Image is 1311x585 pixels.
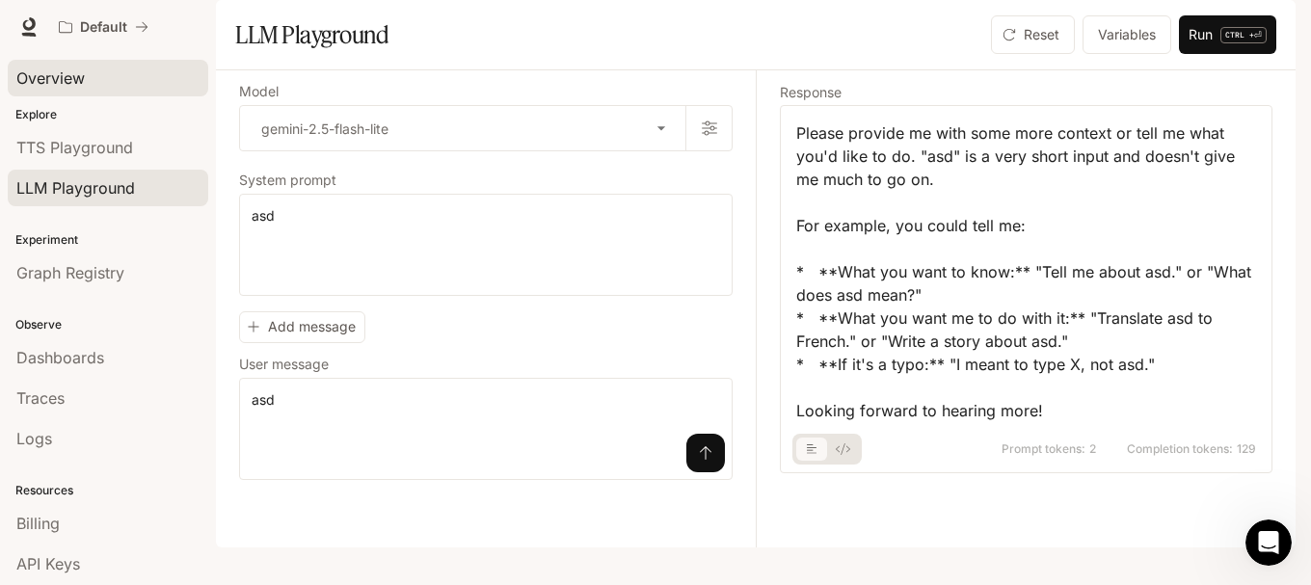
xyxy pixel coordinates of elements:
[239,85,279,98] p: Model
[796,121,1256,422] div: Please provide me with some more context or tell me what you'd like to do. "asd" is a very short ...
[1002,443,1085,455] span: Prompt tokens:
[1179,15,1276,54] button: RunCTRL +⏎
[235,15,388,54] h1: LLM Playground
[991,15,1075,54] button: Reset
[239,311,365,343] button: Add message
[1245,519,1292,566] iframe: Intercom live chat
[50,8,157,46] button: All workspaces
[1083,15,1171,54] button: Variables
[1089,443,1096,455] span: 2
[239,358,329,371] p: User message
[1225,29,1254,40] p: CTRL +
[80,19,127,36] p: Default
[780,86,1272,99] h5: Response
[261,119,388,139] p: gemini-2.5-flash-lite
[1220,27,1267,43] p: ⏎
[1127,443,1233,455] span: Completion tokens:
[240,106,685,150] div: gemini-2.5-flash-lite
[796,434,858,465] div: basic tabs example
[239,173,336,187] p: System prompt
[1237,443,1256,455] span: 129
